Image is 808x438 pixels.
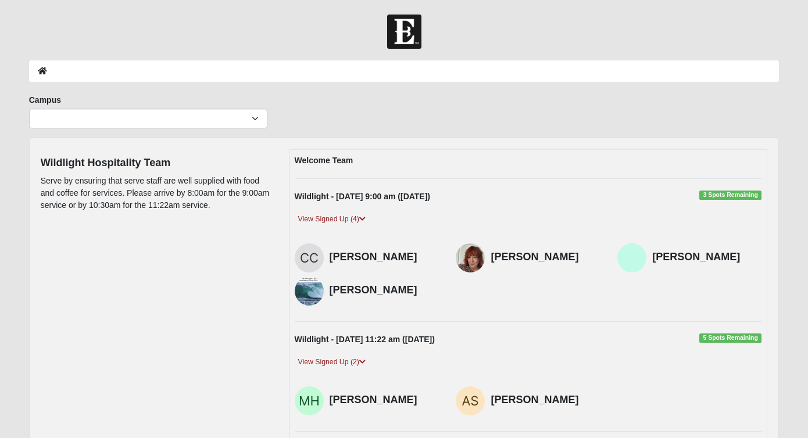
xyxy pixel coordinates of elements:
[456,243,485,272] img: Stefanie Turner
[617,243,646,272] img: Stef Turner
[295,356,369,368] a: View Signed Up (2)
[330,251,439,264] h4: [PERSON_NAME]
[330,394,439,407] h4: [PERSON_NAME]
[295,156,353,165] strong: Welcome Team
[295,335,435,344] strong: Wildlight - [DATE] 11:22 am ([DATE])
[491,394,600,407] h4: [PERSON_NAME]
[652,251,761,264] h4: [PERSON_NAME]
[29,94,61,106] label: Campus
[699,191,761,200] span: 3 Spots Remaining
[41,175,271,211] p: Serve by ensuring that serve staff are well supplied with food and coffee for services. Please ar...
[387,15,421,49] img: Church of Eleven22 Logo
[295,386,324,415] img: Melanie Hellman
[699,333,761,343] span: 5 Spots Remaining
[295,277,324,306] img: Mary Honnold
[456,386,485,415] img: Audrey Siegel
[295,243,324,272] img: Christy Chambers
[295,192,430,201] strong: Wildlight - [DATE] 9:00 am ([DATE])
[330,284,439,297] h4: [PERSON_NAME]
[491,251,600,264] h4: [PERSON_NAME]
[41,157,271,170] h4: Wildlight Hospitality Team
[295,213,369,225] a: View Signed Up (4)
